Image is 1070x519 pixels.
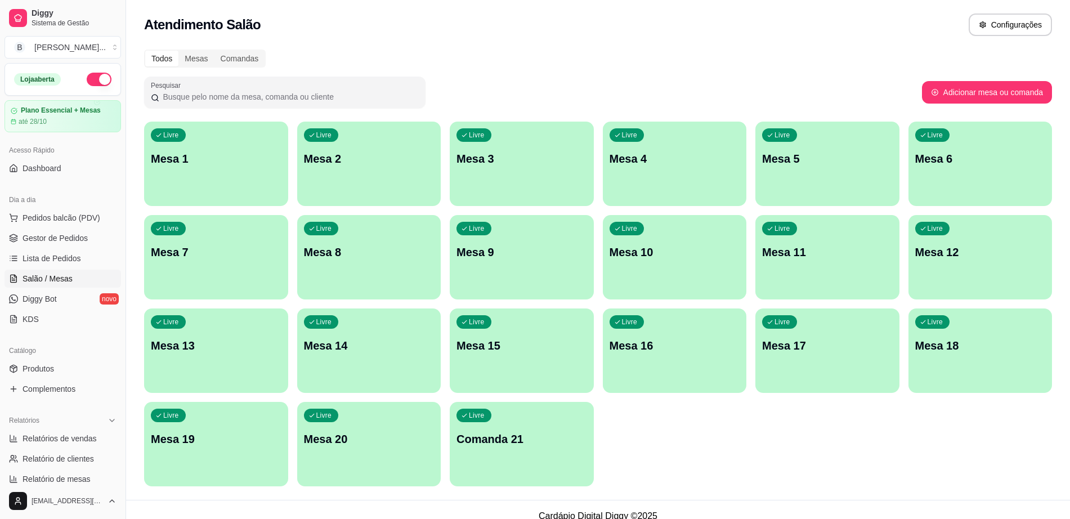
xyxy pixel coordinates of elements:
p: Livre [622,131,638,140]
div: [PERSON_NAME] ... [34,42,106,53]
p: Mesa 6 [915,151,1046,167]
a: DiggySistema de Gestão [5,5,121,32]
div: Loja aberta [14,73,61,86]
a: Relatório de clientes [5,450,121,468]
p: Livre [622,317,638,326]
button: LivreMesa 16 [603,308,747,393]
a: Relatório de mesas [5,470,121,488]
p: Mesa 15 [456,338,587,354]
p: Mesa 3 [456,151,587,167]
span: Diggy Bot [23,293,57,305]
span: Relatórios de vendas [23,433,97,444]
p: Livre [928,317,943,326]
p: Livre [316,317,332,326]
span: Diggy [32,8,117,19]
span: Sistema de Gestão [32,19,117,28]
div: Dia a dia [5,191,121,209]
p: Mesa 2 [304,151,435,167]
span: Relatório de mesas [23,473,91,485]
p: Mesa 1 [151,151,281,167]
p: Livre [316,411,332,420]
span: Produtos [23,363,54,374]
p: Livre [316,224,332,233]
p: Livre [928,224,943,233]
button: LivreMesa 13 [144,308,288,393]
a: Relatórios de vendas [5,429,121,448]
button: LivreMesa 15 [450,308,594,393]
p: Mesa 16 [610,338,740,354]
button: LivreMesa 19 [144,402,288,486]
button: LivreMesa 1 [144,122,288,206]
span: Complementos [23,383,75,395]
button: LivreMesa 17 [755,308,899,393]
span: KDS [23,314,39,325]
button: LivreMesa 12 [908,215,1053,299]
button: LivreMesa 7 [144,215,288,299]
p: Livre [316,131,332,140]
button: LivreMesa 11 [755,215,899,299]
button: LivreMesa 4 [603,122,747,206]
p: Livre [622,224,638,233]
p: Livre [469,317,485,326]
button: [EMAIL_ADDRESS][DOMAIN_NAME] [5,487,121,514]
p: Mesa 12 [915,244,1046,260]
p: Livre [469,411,485,420]
p: Mesa 11 [762,244,893,260]
button: Configurações [969,14,1052,36]
p: Livre [469,131,485,140]
button: LivreMesa 18 [908,308,1053,393]
a: Salão / Mesas [5,270,121,288]
input: Pesquisar [159,91,419,102]
span: B [14,42,25,53]
button: LivreMesa 20 [297,402,441,486]
button: LivreMesa 14 [297,308,441,393]
p: Mesa 19 [151,431,281,447]
div: Catálogo [5,342,121,360]
button: LivreMesa 10 [603,215,747,299]
button: LivreComanda 21 [450,402,594,486]
button: LivreMesa 8 [297,215,441,299]
div: Mesas [178,51,214,66]
a: Produtos [5,360,121,378]
p: Livre [163,224,179,233]
button: Alterar Status [87,73,111,86]
p: Livre [774,317,790,326]
p: Comanda 21 [456,431,587,447]
p: Mesa 4 [610,151,740,167]
p: Mesa 10 [610,244,740,260]
a: Dashboard [5,159,121,177]
button: LivreMesa 5 [755,122,899,206]
div: Comandas [214,51,265,66]
span: Pedidos balcão (PDV) [23,212,100,223]
p: Mesa 18 [915,338,1046,354]
button: LivreMesa 9 [450,215,594,299]
button: LivreMesa 6 [908,122,1053,206]
p: Livre [469,224,485,233]
h2: Atendimento Salão [144,16,261,34]
a: KDS [5,310,121,328]
p: Mesa 14 [304,338,435,354]
p: Mesa 13 [151,338,281,354]
a: Complementos [5,380,121,398]
a: Gestor de Pedidos [5,229,121,247]
button: Select a team [5,36,121,59]
article: Plano Essencial + Mesas [21,106,101,115]
span: Relatórios [9,416,39,425]
span: Relatório de clientes [23,453,94,464]
span: [EMAIL_ADDRESS][DOMAIN_NAME] [32,496,103,505]
button: Adicionar mesa ou comanda [922,81,1052,104]
button: Pedidos balcão (PDV) [5,209,121,227]
p: Mesa 9 [456,244,587,260]
p: Livre [774,131,790,140]
div: Todos [145,51,178,66]
a: Lista de Pedidos [5,249,121,267]
p: Mesa 17 [762,338,893,354]
p: Mesa 20 [304,431,435,447]
span: Lista de Pedidos [23,253,81,264]
a: Diggy Botnovo [5,290,121,308]
p: Livre [163,411,179,420]
span: Gestor de Pedidos [23,232,88,244]
article: até 28/10 [19,117,47,126]
span: Salão / Mesas [23,273,73,284]
p: Livre [774,224,790,233]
